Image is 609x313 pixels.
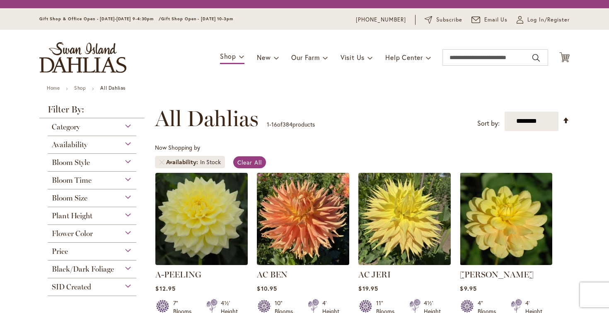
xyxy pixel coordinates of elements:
[527,16,570,24] span: Log In/Register
[283,120,292,128] span: 384
[471,16,508,24] a: Email Us
[52,176,92,185] span: Bloom Time
[267,120,269,128] span: 1
[155,270,201,280] a: A-PEELING
[47,85,60,91] a: Home
[271,120,277,128] span: 16
[267,118,315,131] p: - of products
[425,16,462,24] a: Subscribe
[52,247,68,256] span: Price
[161,16,233,22] span: Gift Shop Open - [DATE] 10-3pm
[155,259,248,267] a: A-Peeling
[39,105,145,118] strong: Filter By:
[358,173,451,265] img: AC Jeri
[532,51,540,65] button: Search
[358,284,378,292] span: $19.95
[52,158,90,167] span: Bloom Style
[517,16,570,24] a: Log In/Register
[52,229,93,238] span: Flower Color
[220,52,236,60] span: Shop
[436,16,462,24] span: Subscribe
[358,270,391,280] a: AC JERI
[358,259,451,267] a: AC Jeri
[52,140,87,149] span: Availability
[52,282,91,291] span: SID Created
[159,160,164,165] a: Remove Availability In Stock
[356,16,406,24] a: [PHONE_NUMBER]
[74,85,86,91] a: Shop
[52,122,80,131] span: Category
[100,85,126,91] strong: All Dahlias
[460,259,552,267] a: AHOY MATEY
[233,156,266,168] a: Clear All
[477,116,500,131] label: Sort by:
[257,284,277,292] span: $10.95
[257,270,288,280] a: AC BEN
[257,259,349,267] a: AC BEN
[39,42,126,73] a: store logo
[460,270,534,280] a: [PERSON_NAME]
[155,143,200,151] span: Now Shopping by
[155,106,259,131] span: All Dahlias
[291,53,319,62] span: Our Farm
[484,16,508,24] span: Email Us
[341,53,365,62] span: Visit Us
[155,173,248,265] img: A-Peeling
[385,53,423,62] span: Help Center
[237,158,262,166] span: Clear All
[52,265,114,274] span: Black/Dark Foliage
[155,284,175,292] span: $12.95
[257,173,349,265] img: AC BEN
[257,53,271,62] span: New
[52,194,87,203] span: Bloom Size
[52,211,92,220] span: Plant Height
[460,173,552,265] img: AHOY MATEY
[200,158,221,166] div: In Stock
[166,158,200,166] span: Availability
[39,16,161,22] span: Gift Shop & Office Open - [DATE]-[DATE] 9-4:30pm /
[460,284,476,292] span: $9.95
